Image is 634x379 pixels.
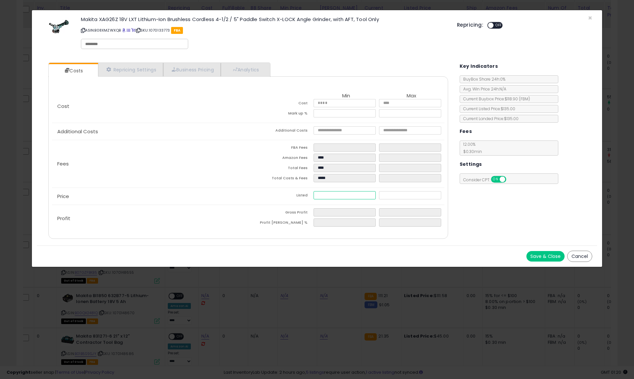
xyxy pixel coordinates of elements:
[248,164,314,174] td: Total Fees
[457,22,483,28] h5: Repricing:
[248,126,314,137] td: Additional Costs
[52,194,248,199] p: Price
[52,216,248,221] p: Profit
[588,13,592,23] span: ×
[526,251,565,262] button: Save & Close
[460,96,530,102] span: Current Buybox Price:
[248,143,314,154] td: FBA Fees
[460,160,482,168] h5: Settings
[81,25,447,36] p: ASIN: B08XMZWXQB | SKU: 1070133773
[163,63,221,76] a: Business Pricing
[492,177,500,182] span: ON
[52,161,248,166] p: Fees
[505,96,530,102] span: $118.90
[460,76,505,82] span: BuyBox Share 24h: 0%
[379,93,444,99] th: Max
[248,109,314,119] td: Mark up %
[460,106,515,112] span: Current Listed Price: $135.00
[460,177,515,183] span: Consider CPT:
[460,116,519,121] span: Current Landed Price: $135.00
[52,129,248,134] p: Additional Costs
[49,17,69,37] img: 41+oSAKcSpL._SL60_.jpg
[122,28,126,33] a: BuyBox page
[127,28,130,33] a: All offer listings
[460,149,482,154] span: $0.30 min
[81,17,447,22] h3: Makita XAG26Z 18V LXT Lithium-Ion Brushless Cordless 4-1/2 / 5" Paddle Switch X-LOCK Angle Grinde...
[460,141,482,154] span: 12.00 %
[519,96,530,102] span: ( FBM )
[248,174,314,184] td: Total Costs & Fees
[248,99,314,109] td: Cost
[52,104,248,109] p: Cost
[49,64,97,77] a: Costs
[248,154,314,164] td: Amazon Fees
[248,191,314,201] td: Listed
[460,127,472,136] h5: Fees
[314,93,379,99] th: Min
[567,251,592,262] button: Cancel
[460,86,506,92] span: Avg. Win Price 24h: N/A
[131,28,135,33] a: Your listing only
[494,23,504,28] span: OFF
[248,208,314,218] td: Gross Profit
[505,177,516,182] span: OFF
[171,27,183,34] span: FBA
[98,63,163,76] a: Repricing Settings
[460,62,498,70] h5: Key Indicators
[221,63,269,76] a: Analytics
[248,218,314,229] td: Profit [PERSON_NAME] %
